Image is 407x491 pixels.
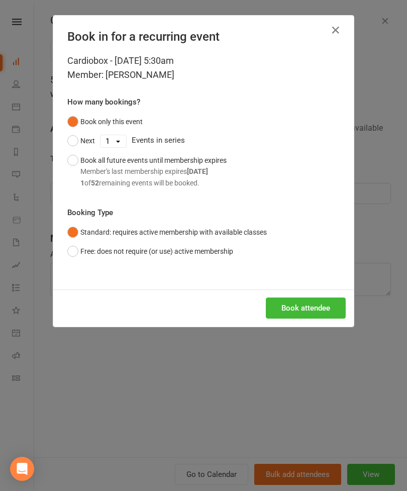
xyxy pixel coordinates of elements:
[67,131,95,150] button: Next
[80,177,227,188] div: of remaining events will be booked.
[80,155,227,188] div: Book all future events until membership expires
[67,151,227,192] button: Book all future events until membership expiresMember's last membership expires[DATE]1of52remaini...
[187,167,208,175] strong: [DATE]
[67,54,340,82] div: Cardiobox - [DATE] 5:30am Member: [PERSON_NAME]
[80,179,84,187] strong: 1
[80,166,227,177] div: Member's last membership expires
[67,30,340,44] h4: Book in for a recurring event
[67,223,267,242] button: Standard: requires active membership with available classes
[67,131,340,150] div: Events in series
[67,207,113,219] label: Booking Type
[67,112,143,131] button: Book only this event
[67,242,233,261] button: Free: does not require (or use) active membership
[91,179,99,187] strong: 52
[328,22,344,38] button: Close
[266,298,346,319] button: Book attendee
[10,457,34,481] div: Open Intercom Messenger
[67,96,140,108] label: How many bookings?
